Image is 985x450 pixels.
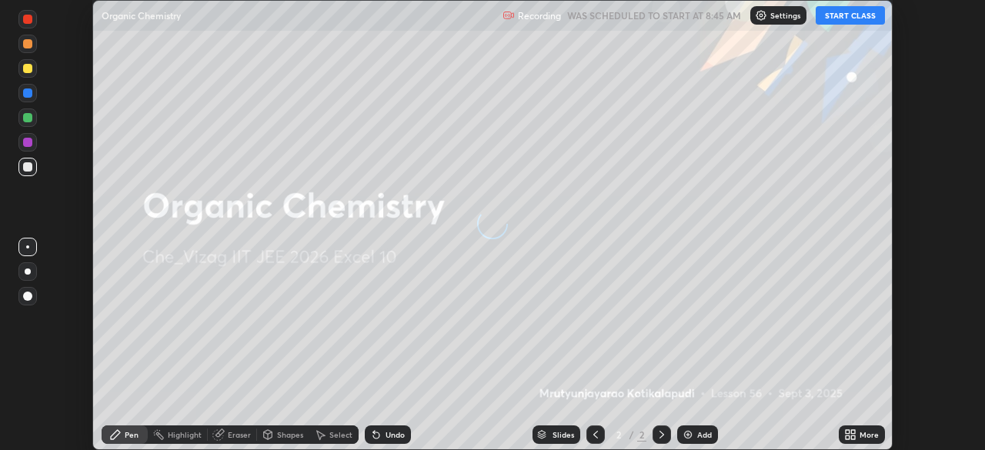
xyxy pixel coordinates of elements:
div: Undo [386,431,405,438]
div: More [860,431,879,438]
button: START CLASS [816,6,885,25]
h5: WAS SCHEDULED TO START AT 8:45 AM [567,8,741,22]
img: recording.375f2c34.svg [503,9,515,22]
div: 2 [611,430,626,439]
div: Slides [553,431,574,438]
div: Shapes [277,431,303,438]
img: add-slide-button [682,428,694,441]
div: 2 [637,428,646,442]
p: Recording [518,10,561,22]
div: Select [329,431,352,438]
div: Add [697,431,712,438]
p: Settings [770,12,800,19]
img: class-settings-icons [755,9,767,22]
div: Pen [125,431,139,438]
p: Organic Chemistry [102,9,181,22]
div: Highlight [168,431,202,438]
div: / [629,430,634,439]
div: Eraser [228,431,251,438]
